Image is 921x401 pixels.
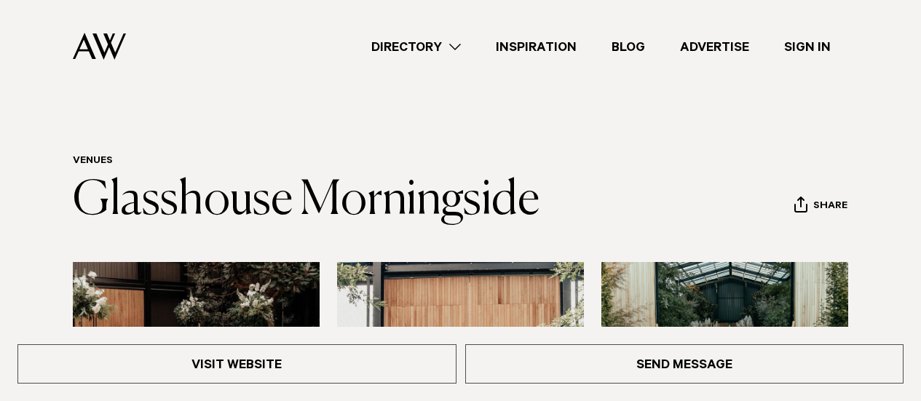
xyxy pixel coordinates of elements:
[73,156,113,167] a: Venues
[794,196,848,218] button: Share
[594,37,663,57] a: Blog
[73,178,539,224] a: Glasshouse Morningside
[73,33,126,60] img: Auckland Weddings Logo
[465,344,904,384] a: Send Message
[767,37,848,57] a: Sign In
[17,344,456,384] a: Visit Website
[813,200,847,214] span: Share
[354,37,478,57] a: Directory
[478,37,594,57] a: Inspiration
[663,37,767,57] a: Advertise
